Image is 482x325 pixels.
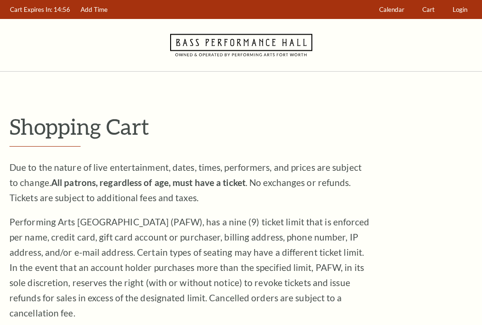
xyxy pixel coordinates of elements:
[9,214,370,321] p: Performing Arts [GEOGRAPHIC_DATA] (PAFW), has a nine (9) ticket limit that is enforced per name, ...
[54,6,70,13] span: 14:56
[453,6,467,13] span: Login
[76,0,112,19] a: Add Time
[9,162,362,203] span: Due to the nature of live entertainment, dates, times, performers, and prices are subject to chan...
[422,6,435,13] span: Cart
[51,177,246,188] strong: All patrons, regardless of age, must have a ticket
[418,0,439,19] a: Cart
[375,0,409,19] a: Calendar
[379,6,404,13] span: Calendar
[448,0,472,19] a: Login
[10,6,52,13] span: Cart Expires In:
[9,114,473,139] p: Shopping Cart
